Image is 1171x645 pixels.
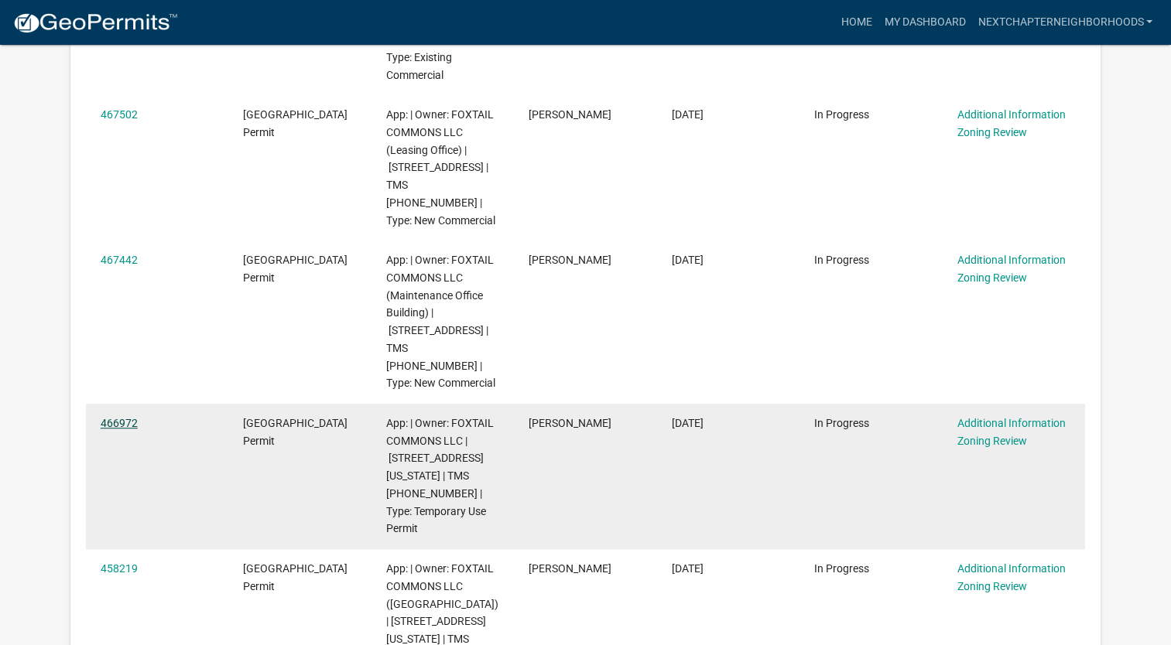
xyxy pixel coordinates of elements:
[243,254,348,284] span: Jasper County Building Permit
[529,254,611,266] span: Preston Parfitt
[957,562,1065,592] a: Additional Information Zoning Review
[957,108,1065,138] a: Additional Information Zoning Review
[386,254,495,389] span: App: | Owner: FOXTAIL COMMONS LLC (Maintenance Office Building) | 12 Leatherback Ln | TMS 081-00-...
[672,108,704,121] span: 08/21/2025
[957,254,1065,284] a: Additional Information Zoning Review
[101,417,138,429] a: 466972
[243,108,348,138] span: Jasper County Building Permit
[101,108,138,121] a: 467502
[672,254,704,266] span: 08/21/2025
[386,108,495,227] span: App: | Owner: FOXTAIL COMMONS LLC (Leasing Office) | 53 Foxtail Drive, Ridgeland SC | TMS 081-00-...
[243,562,348,592] span: Jasper County Building Permit
[878,8,971,37] a: My Dashboard
[529,417,611,429] span: Preston Parfitt
[101,562,138,575] a: 458219
[834,8,878,37] a: Home
[957,417,1065,447] a: Additional Information Zoning Review
[243,417,348,447] span: Jasper County Building Permit
[814,562,869,575] span: In Progress
[529,562,611,575] span: Preston Parfitt
[814,254,869,266] span: In Progress
[814,417,869,429] span: In Progress
[971,8,1159,37] a: Nextchapterneighborhoods
[529,108,611,121] span: Preston Parfitt
[814,108,869,121] span: In Progress
[672,562,704,575] span: 08/01/2025
[101,254,138,266] a: 467442
[672,417,704,429] span: 08/20/2025
[386,417,494,535] span: App: | Owner: FOXTAIL COMMONS LLC | 6 Leatherback Lane Ridgeland South Carolina | TMS 081-00-03-0...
